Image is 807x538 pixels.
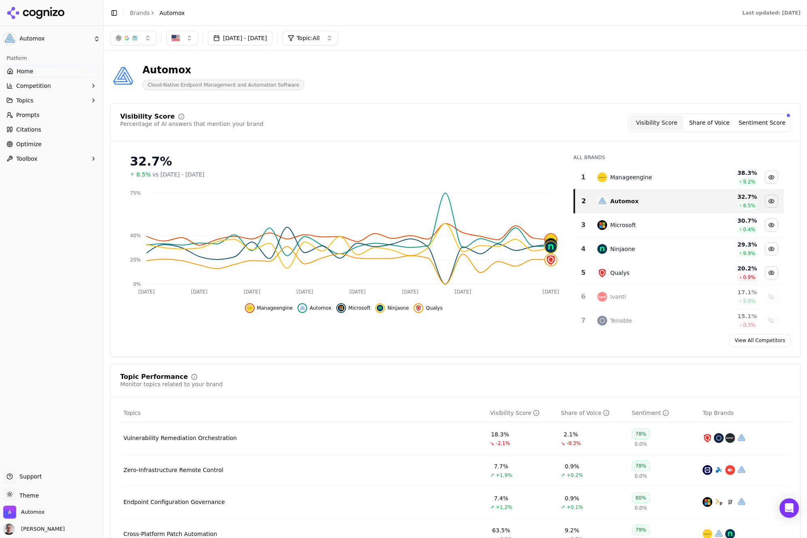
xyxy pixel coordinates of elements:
[130,154,557,169] div: 32.7%
[123,434,237,442] a: Vulnerability Remediation Orchestration
[561,440,565,447] span: ↘
[16,155,38,163] span: Toolbox
[699,404,790,422] th: Top Brands
[19,35,90,43] span: Automox
[336,303,371,313] button: Hide microsoft data
[765,242,778,255] button: Hide ninjaone data
[133,281,141,287] tspan: 0%
[130,10,150,16] a: Brands
[635,505,647,511] span: 0.0%
[635,473,647,479] span: 0.0%
[426,305,442,311] span: Qualys
[110,64,136,90] img: Automox
[297,289,313,295] tspan: [DATE]
[610,197,639,205] div: Automox
[714,465,724,475] img: splashtop
[414,303,442,313] button: Hide qualys data
[130,9,185,17] nav: breadcrumb
[610,173,652,181] div: Manageengine
[130,257,141,263] tspan: 20%
[574,213,784,237] tr: 3microsoftMicrosoft30.7%0.4%Hide microsoft data
[496,472,512,478] span: +1.9%
[737,465,746,475] img: automox
[574,261,784,285] tr: 5qualysQualys20.2%0.9%Hide qualys data
[765,266,778,279] button: Hide qualys data
[736,115,788,130] button: Sentiment Score
[610,221,636,229] div: Microsoft
[490,409,539,417] div: Visibility Score
[120,113,175,120] div: Visibility Score
[703,288,757,296] div: 17.1 %
[123,409,141,417] span: Topics
[765,219,778,232] button: Hide microsoft data
[567,472,583,478] span: +0.2%
[743,322,756,328] span: 0.3 %
[3,138,100,151] a: Optimize
[17,67,33,75] span: Home
[130,190,141,196] tspan: 75%
[597,244,607,254] img: ninjaone
[629,404,699,422] th: sentiment
[455,289,471,295] tspan: [DATE]
[725,433,735,443] img: rapid7
[558,404,629,422] th: shareOfVoice
[578,316,589,325] div: 7
[561,504,565,510] span: ↗
[299,305,306,311] img: automox
[172,34,180,42] img: US
[597,268,607,278] img: qualys
[565,526,580,534] div: 9.2%
[742,10,801,16] div: Last updated: [DATE]
[123,530,217,538] a: Cross-Platform Patch Automation
[597,316,607,325] img: tenable
[16,472,42,481] span: Support
[490,440,494,447] span: ↘
[3,123,100,136] a: Citations
[18,525,65,533] span: [PERSON_NAME]
[632,409,669,417] div: Sentiment
[561,472,565,478] span: ↗
[703,433,712,443] img: qualys
[578,196,589,206] div: 2
[610,317,632,325] div: Tenable
[338,305,344,311] img: microsoft
[573,154,784,161] div: All Brands
[714,433,724,443] img: tenable
[725,465,735,475] img: anydesk
[574,237,784,261] tr: 4ninjaoneNinjaone29.3%9.9%Hide ninjaone data
[402,289,418,295] tspan: [DATE]
[3,108,100,121] a: Prompts
[743,298,756,304] span: 5.0 %
[545,254,556,266] img: qualys
[123,498,225,506] div: Endpoint Configuration Governance
[703,193,757,201] div: 32.7 %
[3,506,16,519] img: Automox
[729,334,790,347] a: View All Competitors
[3,152,100,165] button: Toolbox
[490,504,494,510] span: ↗
[574,166,784,189] tr: 1manageengineManageengine38.3%9.2%Hide manageengine data
[743,179,756,185] span: 9.2 %
[567,504,583,510] span: +0.1%
[494,494,509,502] div: 7.4%
[610,269,630,277] div: Qualys
[578,220,589,230] div: 3
[491,430,509,438] div: 18.3%
[578,172,589,182] div: 1
[597,196,607,206] img: automox
[765,195,778,208] button: Hide automox data
[16,125,41,134] span: Citations
[597,292,607,302] img: ivanti
[297,34,320,42] span: Topic: All
[635,441,647,447] span: 0.0%
[632,525,650,535] div: 79%
[765,171,778,184] button: Hide manageengine data
[244,289,260,295] tspan: [DATE]
[123,466,223,474] a: Zero-Infrastructure Remote Control
[16,111,40,119] span: Prompts
[561,409,609,417] div: Share of Voice
[743,274,756,281] span: 0.9 %
[3,523,65,535] button: Open user button
[578,268,589,278] div: 5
